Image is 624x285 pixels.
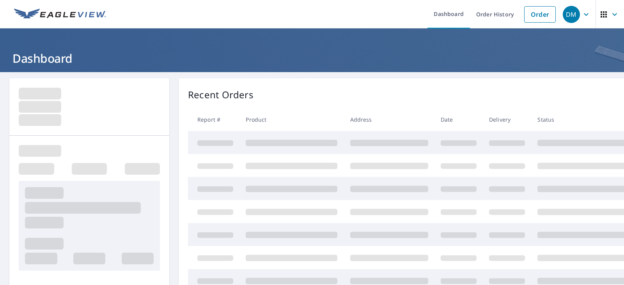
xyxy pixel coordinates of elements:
th: Address [344,108,434,131]
th: Date [434,108,483,131]
p: Recent Orders [188,88,253,102]
img: EV Logo [14,9,106,20]
h1: Dashboard [9,50,615,66]
th: Product [239,108,344,131]
div: DM [563,6,580,23]
th: Report # [188,108,239,131]
a: Order [524,6,556,23]
th: Delivery [483,108,531,131]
